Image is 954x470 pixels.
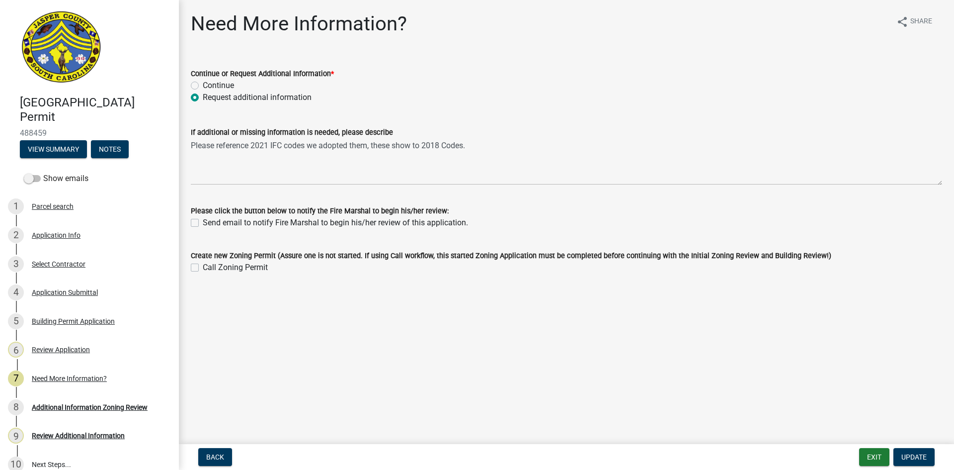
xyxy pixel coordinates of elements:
[32,375,107,382] div: Need More Information?
[91,140,129,158] button: Notes
[893,448,935,466] button: Update
[203,80,234,92] label: Continue
[191,129,393,136] label: If additional or missing information is needed, please describe
[206,453,224,461] span: Back
[888,12,940,31] button: shareShare
[20,146,87,154] wm-modal-confirm: Summary
[191,253,831,260] label: Create new Zoning Permit (Assure one is not started. If using Call workflow, this started Zoning ...
[32,203,74,210] div: Parcel search
[20,95,171,124] h4: [GEOGRAPHIC_DATA] Permit
[191,12,407,36] h1: Need More Information?
[203,262,268,274] label: Call Zoning Permit
[191,71,334,78] label: Continue or Request Additional Information
[32,346,90,353] div: Review Application
[8,313,24,329] div: 5
[32,404,148,411] div: Additional Information Zoning Review
[8,198,24,214] div: 1
[896,16,908,28] i: share
[8,284,24,300] div: 4
[8,371,24,386] div: 7
[24,173,88,185] label: Show emails
[32,232,80,239] div: Application Info
[32,289,98,296] div: Application Submittal
[8,227,24,243] div: 2
[198,448,232,466] button: Back
[191,208,449,215] label: Please click the button below to notify the Fire Marshal to begin his/her review:
[32,261,85,268] div: Select Contractor
[20,128,159,138] span: 488459
[8,428,24,444] div: 9
[32,432,125,439] div: Review Additional Information
[91,146,129,154] wm-modal-confirm: Notes
[203,92,312,103] label: Request additional information
[8,342,24,358] div: 6
[859,448,889,466] button: Exit
[901,453,927,461] span: Update
[203,217,468,229] label: Send email to notify Fire Marshal to begin his/her review of this application.
[32,318,115,325] div: Building Permit Application
[8,256,24,272] div: 3
[20,10,103,85] img: Jasper County, South Carolina
[20,140,87,158] button: View Summary
[8,399,24,415] div: 8
[910,16,932,28] span: Share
